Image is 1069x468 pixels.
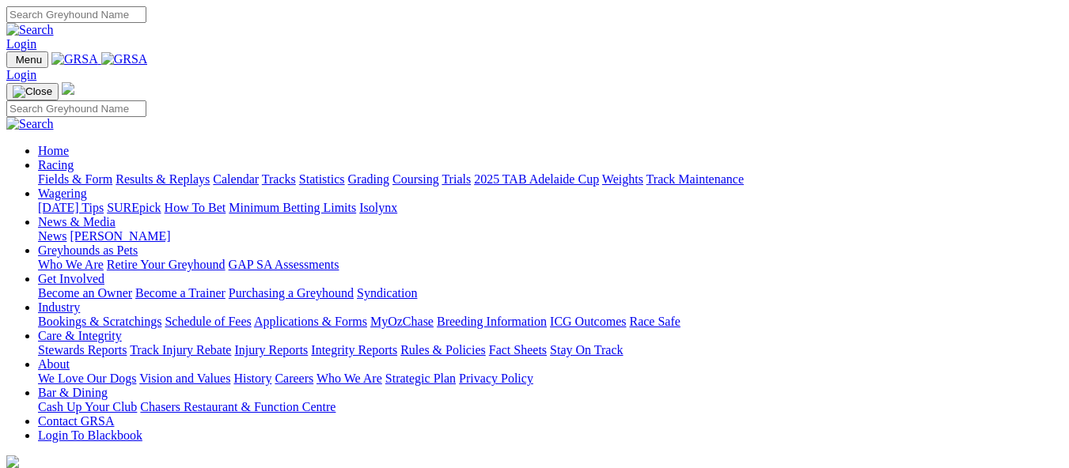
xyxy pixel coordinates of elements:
[459,372,533,385] a: Privacy Policy
[348,172,389,186] a: Grading
[38,329,122,342] a: Care & Integrity
[38,372,136,385] a: We Love Our Dogs
[233,372,271,385] a: History
[38,315,161,328] a: Bookings & Scratchings
[165,201,226,214] a: How To Bet
[6,100,146,117] input: Search
[213,172,259,186] a: Calendar
[550,315,626,328] a: ICG Outcomes
[474,172,599,186] a: 2025 TAB Adelaide Cup
[101,52,148,66] img: GRSA
[38,258,1063,272] div: Greyhounds as Pets
[359,201,397,214] a: Isolynx
[629,315,680,328] a: Race Safe
[317,372,382,385] a: Who We Are
[489,343,547,357] a: Fact Sheets
[165,315,251,328] a: Schedule of Fees
[38,243,138,257] a: Greyhounds as Pets
[6,455,19,468] img: logo-grsa-white.png
[38,343,1063,357] div: Care & Integrity
[6,68,36,81] a: Login
[234,343,308,357] a: Injury Reports
[229,286,354,300] a: Purchasing a Greyhound
[38,258,104,271] a: Who We Are
[38,286,132,300] a: Become an Owner
[140,400,335,413] a: Chasers Restaurant & Function Centre
[38,144,69,157] a: Home
[62,82,74,95] img: logo-grsa-white.png
[38,400,1063,414] div: Bar & Dining
[442,172,471,186] a: Trials
[130,343,231,357] a: Track Injury Rebate
[6,83,59,100] button: Toggle navigation
[38,158,74,172] a: Racing
[275,372,313,385] a: Careers
[13,85,52,98] img: Close
[646,172,744,186] a: Track Maintenance
[385,372,456,385] a: Strategic Plan
[51,52,98,66] img: GRSA
[38,172,112,186] a: Fields & Form
[38,201,104,214] a: [DATE] Tips
[16,54,42,66] span: Menu
[38,315,1063,329] div: Industry
[6,117,54,131] img: Search
[38,272,104,285] a: Get Involved
[6,51,48,68] button: Toggle navigation
[6,6,146,23] input: Search
[6,23,54,37] img: Search
[38,229,66,243] a: News
[38,400,137,413] a: Cash Up Your Club
[135,286,226,300] a: Become a Trainer
[38,386,108,399] a: Bar & Dining
[107,201,161,214] a: SUREpick
[139,372,230,385] a: Vision and Values
[6,37,36,51] a: Login
[38,286,1063,300] div: Get Involved
[550,343,623,357] a: Stay On Track
[38,372,1063,386] div: About
[357,286,417,300] a: Syndication
[311,343,397,357] a: Integrity Reports
[38,201,1063,215] div: Wagering
[38,172,1063,187] div: Racing
[38,343,127,357] a: Stewards Reports
[38,215,116,228] a: News & Media
[370,315,434,328] a: MyOzChase
[229,201,356,214] a: Minimum Betting Limits
[38,357,70,371] a: About
[38,414,114,428] a: Contact GRSA
[437,315,547,328] a: Breeding Information
[299,172,345,186] a: Statistics
[107,258,226,271] a: Retire Your Greyhound
[38,428,142,442] a: Login To Blackbook
[254,315,367,328] a: Applications & Forms
[38,229,1063,243] div: News & Media
[262,172,296,186] a: Tracks
[70,229,170,243] a: [PERSON_NAME]
[602,172,643,186] a: Weights
[38,300,80,314] a: Industry
[116,172,210,186] a: Results & Replays
[229,258,339,271] a: GAP SA Assessments
[392,172,439,186] a: Coursing
[38,187,87,200] a: Wagering
[400,343,486,357] a: Rules & Policies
